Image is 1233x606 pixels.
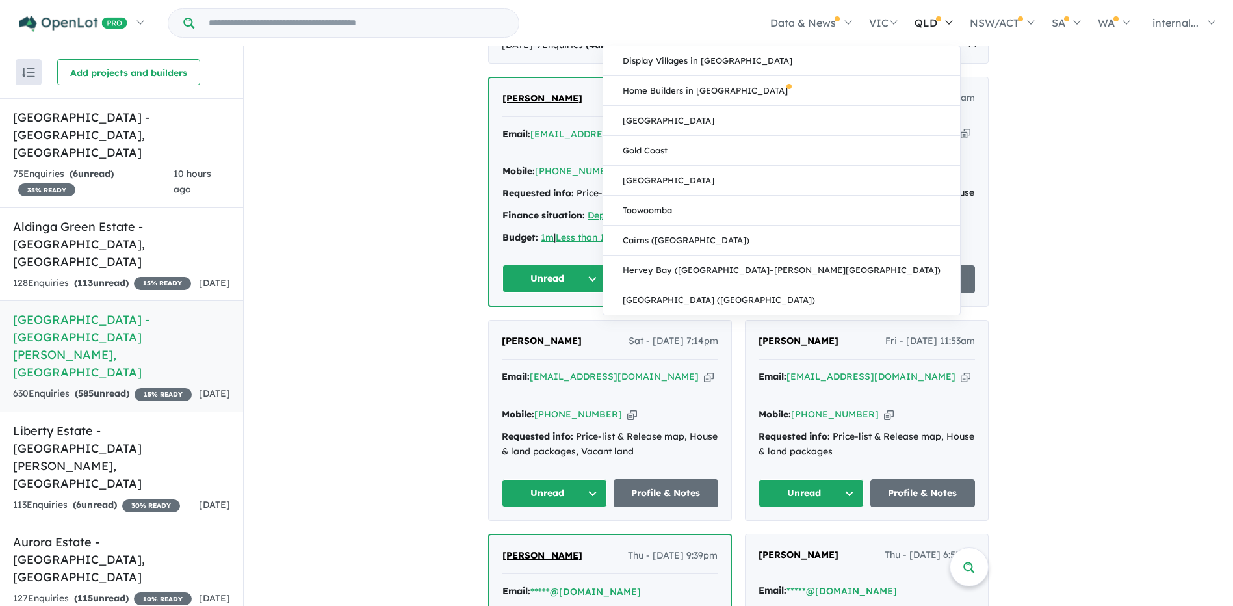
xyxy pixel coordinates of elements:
[197,9,516,37] input: Try estate name, suburb, builder or developer
[502,408,534,420] strong: Mobile:
[13,533,230,586] h5: Aurora Estate - [GEOGRAPHIC_DATA] , [GEOGRAPHIC_DATA]
[13,218,230,270] h5: Aldinga Green Estate - [GEOGRAPHIC_DATA] , [GEOGRAPHIC_DATA]
[791,408,879,420] a: [PHONE_NUMBER]
[535,165,623,177] a: [PHONE_NUMBER]
[199,592,230,604] span: [DATE]
[588,209,650,221] a: Deposit ready
[603,256,960,285] a: Hervey Bay ([GEOGRAPHIC_DATA]–[PERSON_NAME][GEOGRAPHIC_DATA])
[603,285,960,315] a: [GEOGRAPHIC_DATA] ([GEOGRAPHIC_DATA])
[759,334,838,349] a: [PERSON_NAME]
[22,68,35,77] img: sort.svg
[885,334,975,349] span: Fri - [DATE] 11:53am
[759,430,830,442] strong: Requested info:
[77,592,93,604] span: 115
[502,335,582,347] span: [PERSON_NAME]
[502,209,585,221] strong: Finance situation:
[502,92,582,104] span: [PERSON_NAME]
[13,276,191,291] div: 128 Enquir ies
[134,277,191,290] span: 15 % READY
[199,277,230,289] span: [DATE]
[134,592,192,605] span: 10 % READY
[530,371,699,382] a: [EMAIL_ADDRESS][DOMAIN_NAME]
[530,128,699,140] a: [EMAIL_ADDRESS][DOMAIN_NAME]
[759,547,838,563] a: [PERSON_NAME]
[502,165,535,177] strong: Mobile:
[870,479,976,507] a: Profile & Notes
[502,265,607,293] button: Unread
[502,187,574,199] strong: Requested info:
[502,371,530,382] strong: Email:
[122,499,180,512] span: 30 % READY
[885,547,975,563] span: Thu - [DATE] 6:55pm
[627,408,637,421] button: Copy
[961,127,970,140] button: Copy
[603,106,960,136] a: [GEOGRAPHIC_DATA]
[13,109,230,161] h5: [GEOGRAPHIC_DATA] - [GEOGRAPHIC_DATA] , [GEOGRAPHIC_DATA]
[603,196,960,226] a: Toowoomba
[603,76,960,106] a: Home Builders in [GEOGRAPHIC_DATA]
[759,479,864,507] button: Unread
[556,231,635,243] a: Less than 1 month
[74,592,129,604] strong: ( unread)
[502,430,573,442] strong: Requested info:
[614,479,719,507] a: Profile & Notes
[502,479,607,507] button: Unread
[759,585,786,596] strong: Email:
[759,408,791,420] strong: Mobile:
[603,46,960,76] a: Display Villages in [GEOGRAPHIC_DATA]
[13,386,192,402] div: 630 Enquir ies
[541,231,554,243] a: 1m
[603,226,960,256] a: Cairns ([GEOGRAPHIC_DATA])
[502,429,718,460] div: Price-list & Release map, House & land packages, Vacant land
[18,183,75,196] span: 35 % READY
[961,370,970,384] button: Copy
[502,334,582,349] a: [PERSON_NAME]
[73,168,78,179] span: 6
[704,370,714,384] button: Copy
[502,549,582,561] span: [PERSON_NAME]
[135,388,192,401] span: 15 % READY
[199,388,230,399] span: [DATE]
[19,16,127,32] img: Openlot PRO Logo White
[534,408,622,420] a: [PHONE_NUMBER]
[629,334,718,349] span: Sat - [DATE] 7:14pm
[174,168,211,195] span: 10 hours ago
[13,166,174,198] div: 75 Enquir ies
[74,277,129,289] strong: ( unread)
[502,186,718,202] div: Price-list & Release map
[78,388,94,399] span: 585
[57,59,200,85] button: Add projects and builders
[77,277,93,289] span: 113
[70,168,114,179] strong: ( unread)
[13,422,230,492] h5: Liberty Estate - [GEOGRAPHIC_DATA][PERSON_NAME] , [GEOGRAPHIC_DATA]
[502,91,582,107] a: [PERSON_NAME]
[628,548,718,564] span: Thu - [DATE] 9:39pm
[76,499,81,510] span: 6
[13,497,180,513] div: 113 Enquir ies
[1152,16,1199,29] span: internal...
[759,429,975,460] div: Price-list & Release map, House & land packages
[502,230,718,246] div: |
[759,335,838,347] span: [PERSON_NAME]
[603,136,960,166] a: Gold Coast
[502,548,582,564] a: [PERSON_NAME]
[75,388,129,399] strong: ( unread)
[502,128,530,140] strong: Email:
[502,585,530,597] strong: Email:
[603,166,960,196] a: [GEOGRAPHIC_DATA]
[786,371,955,382] a: [EMAIL_ADDRESS][DOMAIN_NAME]
[502,231,538,243] strong: Budget:
[73,499,117,510] strong: ( unread)
[884,408,894,421] button: Copy
[759,371,786,382] strong: Email:
[13,311,230,381] h5: [GEOGRAPHIC_DATA] - [GEOGRAPHIC_DATA][PERSON_NAME] , [GEOGRAPHIC_DATA]
[759,549,838,560] span: [PERSON_NAME]
[199,499,230,510] span: [DATE]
